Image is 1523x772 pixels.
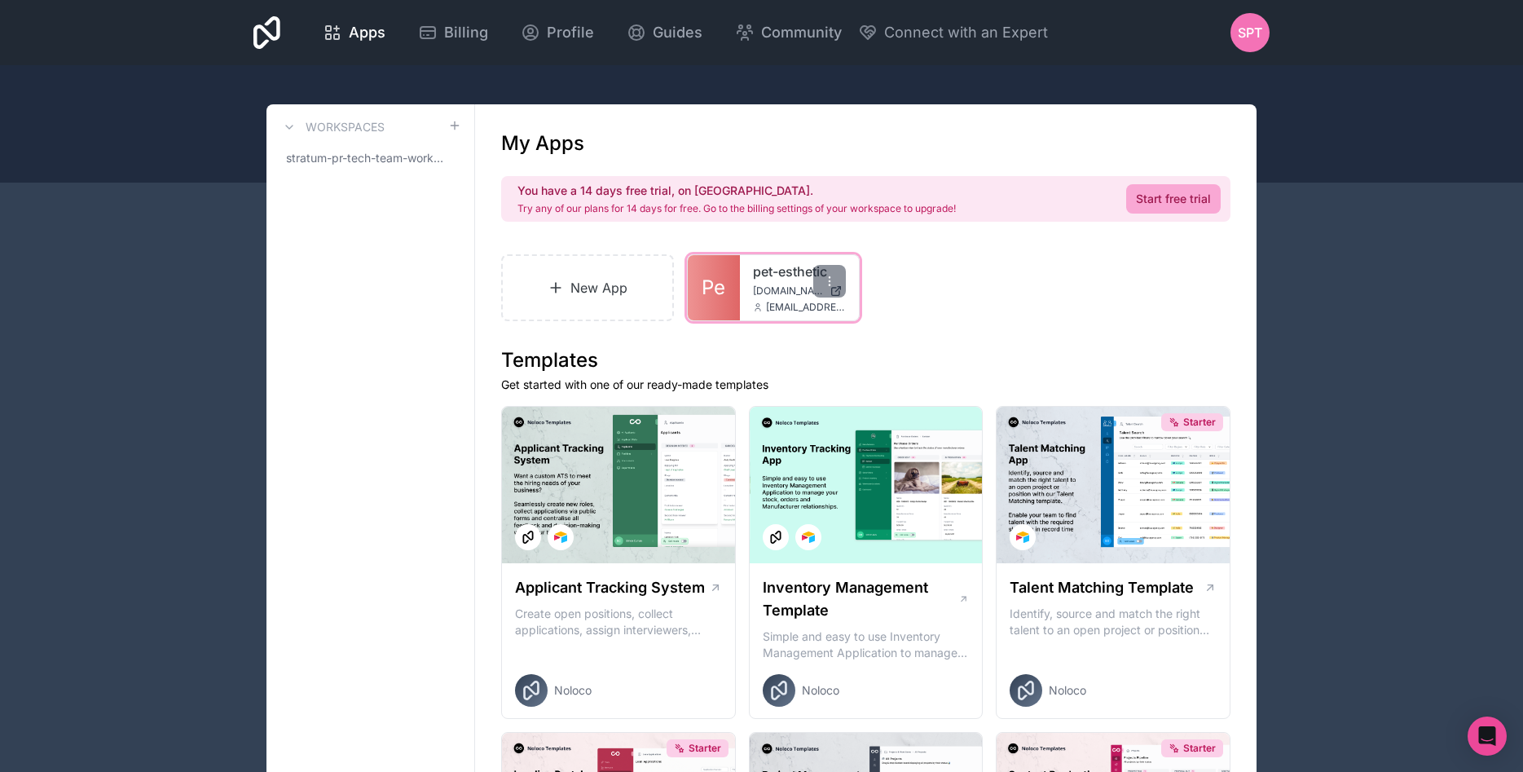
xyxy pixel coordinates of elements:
[753,262,846,281] a: pet-esthetic
[763,576,958,622] h1: Inventory Management Template
[306,119,385,135] h3: Workspaces
[614,15,715,51] a: Guides
[702,275,725,301] span: Pe
[689,742,721,755] span: Starter
[802,682,839,699] span: Noloco
[761,21,842,44] span: Community
[753,285,823,298] span: [DOMAIN_NAME]
[802,531,815,544] img: Airtable Logo
[501,254,674,321] a: New App
[515,606,722,638] p: Create open positions, collect applications, assign interviewers, centralise candidate feedback a...
[1183,416,1216,429] span: Starter
[280,117,385,137] a: Workspaces
[515,576,705,599] h1: Applicant Tracking System
[722,15,855,51] a: Community
[688,255,740,320] a: Pe
[1010,606,1217,638] p: Identify, source and match the right talent to an open project or position with our Talent Matchi...
[517,183,956,199] h2: You have a 14 days free trial, on [GEOGRAPHIC_DATA].
[1468,717,1507,756] div: Open Intercom Messenger
[501,347,1230,373] h1: Templates
[1016,531,1029,544] img: Airtable Logo
[349,21,385,44] span: Apps
[554,682,592,699] span: Noloco
[547,21,594,44] span: Profile
[766,301,846,314] span: [EMAIL_ADDRESS][DOMAIN_NAME]
[753,285,846,298] a: [DOMAIN_NAME]
[1049,682,1086,699] span: Noloco
[1126,184,1221,214] a: Start free trial
[405,15,501,51] a: Billing
[508,15,607,51] a: Profile
[884,21,1048,44] span: Connect with an Expert
[1238,23,1262,42] span: SPT
[310,15,398,51] a: Apps
[444,21,488,44] span: Billing
[1010,576,1194,599] h1: Talent Matching Template
[763,629,970,661] p: Simple and easy to use Inventory Management Application to manage your stock, orders and Manufact...
[501,130,584,157] h1: My Apps
[286,150,448,166] span: stratum-pr-tech-team-workspace
[501,377,1230,393] p: Get started with one of our ready-made templates
[517,202,956,215] p: Try any of our plans for 14 days for free. Go to the billing settings of your workspace to upgrade!
[653,21,702,44] span: Guides
[554,531,567,544] img: Airtable Logo
[280,143,461,173] a: stratum-pr-tech-team-workspace
[858,21,1048,44] button: Connect with an Expert
[1183,742,1216,755] span: Starter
